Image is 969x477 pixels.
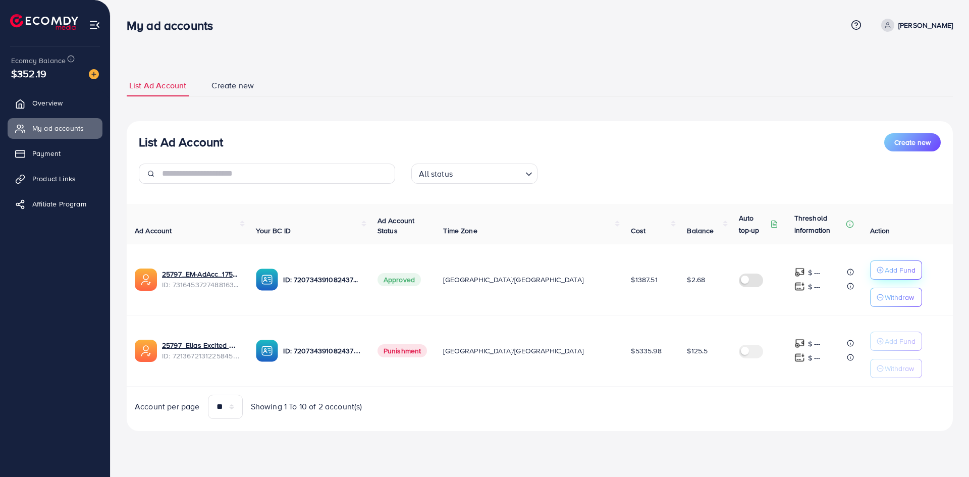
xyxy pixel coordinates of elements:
div: <span class='underline'>25797_EM-AdAcc_1757236227748</span></br>7316453727488163841 [162,269,240,290]
span: Create new [894,137,931,147]
span: Action [870,226,890,236]
span: Ecomdy Balance [11,56,66,66]
p: Add Fund [885,335,916,347]
p: $ --- [808,267,821,279]
span: List Ad Account [129,80,186,91]
a: [PERSON_NAME] [877,19,953,32]
p: $ --- [808,338,821,350]
a: 25797_Elias Excited media_1679944075357 [162,340,240,350]
a: Product Links [8,169,102,189]
span: Product Links [32,174,76,184]
div: Search for option [411,164,537,184]
p: $ --- [808,281,821,293]
img: top-up amount [794,281,805,292]
a: 25797_EM-AdAcc_1757236227748 [162,269,240,279]
span: Punishment [378,344,427,357]
img: ic-ads-acc.e4c84228.svg [135,340,157,362]
p: ID: 7207343910824378369 [283,274,361,286]
input: Search for option [456,165,521,181]
span: [GEOGRAPHIC_DATA]/[GEOGRAPHIC_DATA] [443,275,583,285]
img: top-up amount [794,352,805,363]
p: Withdraw [885,362,914,375]
p: Withdraw [885,291,914,303]
button: Withdraw [870,288,922,307]
div: <span class='underline'>25797_Elias Excited media_1679944075357</span></br>7213672131225845762 [162,340,240,361]
iframe: Chat [926,432,961,469]
p: [PERSON_NAME] [898,19,953,31]
span: [GEOGRAPHIC_DATA]/[GEOGRAPHIC_DATA] [443,346,583,356]
img: ic-ba-acc.ded83a64.svg [256,340,278,362]
a: Overview [8,93,102,113]
button: Create new [884,133,941,151]
span: ID: 7213672131225845762 [162,351,240,361]
h3: List Ad Account [139,135,223,149]
span: Ad Account Status [378,216,415,236]
img: top-up amount [794,338,805,349]
a: My ad accounts [8,118,102,138]
span: My ad accounts [32,123,84,133]
span: All status [417,167,455,181]
h3: My ad accounts [127,18,221,33]
img: menu [89,19,100,31]
img: ic-ads-acc.e4c84228.svg [135,269,157,291]
img: top-up amount [794,267,805,278]
p: Threshold information [794,212,844,236]
span: Overview [32,98,63,108]
span: $1387.51 [631,275,657,285]
span: Account per page [135,401,200,412]
span: Approved [378,273,421,286]
span: Ad Account [135,226,172,236]
span: ID: 7316453727488163841 [162,280,240,290]
span: $2.68 [687,275,705,285]
p: $ --- [808,352,821,364]
span: Your BC ID [256,226,291,236]
span: Balance [687,226,714,236]
button: Withdraw [870,359,922,378]
span: Payment [32,148,61,158]
p: ID: 7207343910824378369 [283,345,361,357]
span: Cost [631,226,645,236]
img: image [89,69,99,79]
p: Auto top-up [739,212,768,236]
span: Affiliate Program [32,199,86,209]
a: Affiliate Program [8,194,102,214]
span: Time Zone [443,226,477,236]
span: Showing 1 To 10 of 2 account(s) [251,401,362,412]
span: Create new [211,80,254,91]
button: Add Fund [870,332,922,351]
a: Payment [8,143,102,164]
span: $352.19 [11,66,46,81]
button: Add Fund [870,260,922,280]
img: logo [10,14,78,30]
img: ic-ba-acc.ded83a64.svg [256,269,278,291]
span: $125.5 [687,346,708,356]
span: $5335.98 [631,346,661,356]
p: Add Fund [885,264,916,276]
